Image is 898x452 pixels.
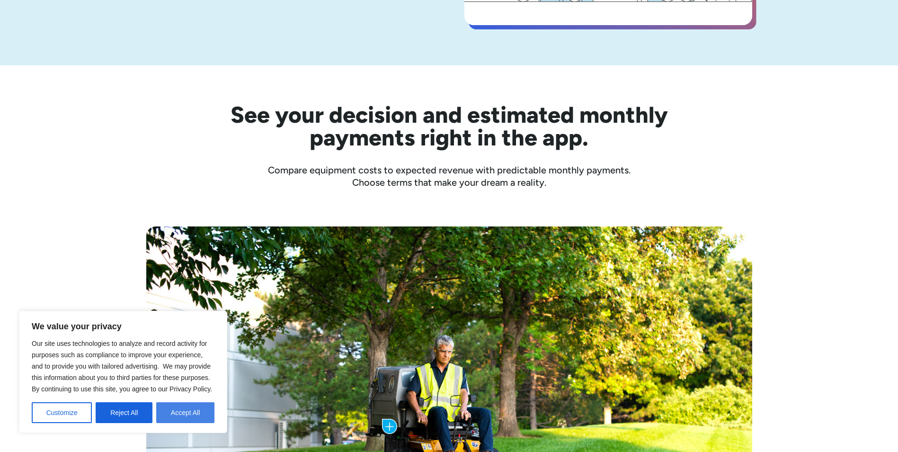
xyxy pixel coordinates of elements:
h2: See your decision and estimated monthly payments right in the app. [184,103,714,149]
p: We value your privacy [32,321,214,332]
div: Compare equipment costs to expected revenue with predictable monthly payments. Choose terms that ... [146,164,752,189]
span: Our site uses technologies to analyze and record activity for purposes such as compliance to impr... [32,340,212,393]
button: Accept All [156,402,214,423]
button: Customize [32,402,92,423]
img: Plus icon with blue background [382,419,397,434]
button: Reject All [96,402,152,423]
div: We value your privacy [19,311,227,433]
